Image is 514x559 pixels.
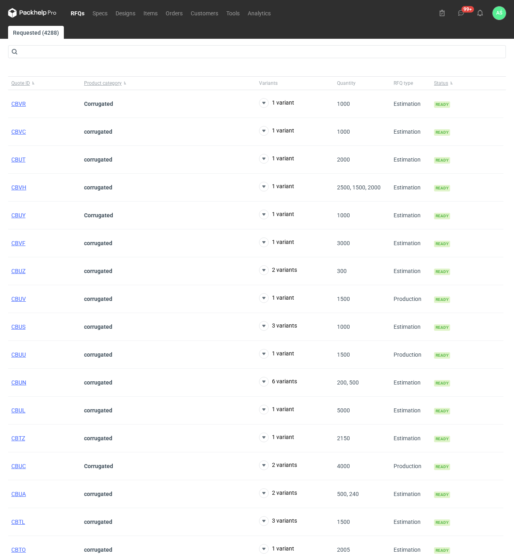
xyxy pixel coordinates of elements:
[84,519,112,525] strong: corrugated
[434,547,450,554] span: Ready
[11,296,26,302] span: CBUV
[337,379,359,386] span: 200, 500
[390,229,431,257] div: Estimation
[11,156,25,163] a: CBUT
[434,157,450,164] span: Ready
[493,6,506,20] div: Adrian Świerżewski
[8,26,64,39] a: Requested (4288)
[259,293,294,303] button: 1 variant
[112,8,139,18] a: Designs
[455,6,468,19] button: 99+
[434,80,448,86] span: Status
[11,101,26,107] span: CBVR
[390,341,431,369] div: Production
[259,377,297,387] button: 6 variants
[337,463,350,469] span: 4000
[434,380,450,387] span: Ready
[390,257,431,285] div: Estimation
[337,491,359,497] span: 500, 240
[11,463,26,469] a: CBUC
[434,101,450,108] span: Ready
[434,296,450,303] span: Ready
[259,210,294,219] button: 1 variant
[84,296,112,302] strong: corrugated
[434,408,450,414] span: Ready
[337,546,350,553] span: 2005
[11,435,25,441] a: CBTZ
[11,184,26,191] a: CBVH
[337,296,350,302] span: 1500
[337,184,381,191] span: 2500, 1500, 2000
[337,156,350,163] span: 2000
[337,351,350,358] span: 1500
[259,488,297,498] button: 2 variants
[84,546,112,553] strong: corrugated
[259,349,294,359] button: 1 variant
[493,6,506,20] button: AŚ
[259,182,294,191] button: 1 variant
[84,80,122,86] span: Product category
[84,463,113,469] strong: Corrugated
[434,324,450,331] span: Ready
[259,433,294,442] button: 1 variant
[434,241,450,247] span: Ready
[434,352,450,359] span: Ready
[84,101,113,107] strong: Corrugated
[84,240,112,246] strong: corrugated
[434,269,450,275] span: Ready
[11,379,26,386] a: CBUN
[11,546,26,553] a: CBTO
[434,492,450,498] span: Ready
[84,128,112,135] strong: corrugated
[434,129,450,136] span: Ready
[337,519,350,525] span: 1500
[259,154,294,164] button: 1 variant
[11,324,25,330] span: CBUS
[11,491,26,497] a: CBUA
[390,397,431,425] div: Estimation
[390,369,431,397] div: Estimation
[84,184,112,191] strong: corrugated
[84,324,112,330] strong: corrugated
[84,379,112,386] strong: corrugated
[337,101,350,107] span: 1000
[222,8,244,18] a: Tools
[84,407,112,414] strong: corrugated
[259,98,294,108] button: 1 variant
[84,435,112,441] strong: corrugated
[390,508,431,536] div: Estimation
[390,452,431,480] div: Production
[244,8,275,18] a: Analytics
[88,8,112,18] a: Specs
[11,351,26,358] span: CBUU
[11,212,25,219] a: CBUY
[84,268,112,274] strong: corrugated
[259,80,278,86] span: Variants
[187,8,222,18] a: Customers
[337,128,350,135] span: 1000
[84,351,112,358] strong: corrugated
[259,516,297,526] button: 3 variants
[139,8,162,18] a: Items
[390,174,431,202] div: Estimation
[11,268,25,274] a: CBUZ
[259,405,294,414] button: 1 variant
[390,202,431,229] div: Estimation
[11,128,26,135] a: CBVC
[11,519,25,525] a: CBTL
[431,77,503,90] button: Status
[81,77,256,90] button: Product category
[337,268,347,274] span: 300
[434,464,450,470] span: Ready
[8,8,57,18] svg: Packhelp Pro
[84,156,112,163] strong: corrugated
